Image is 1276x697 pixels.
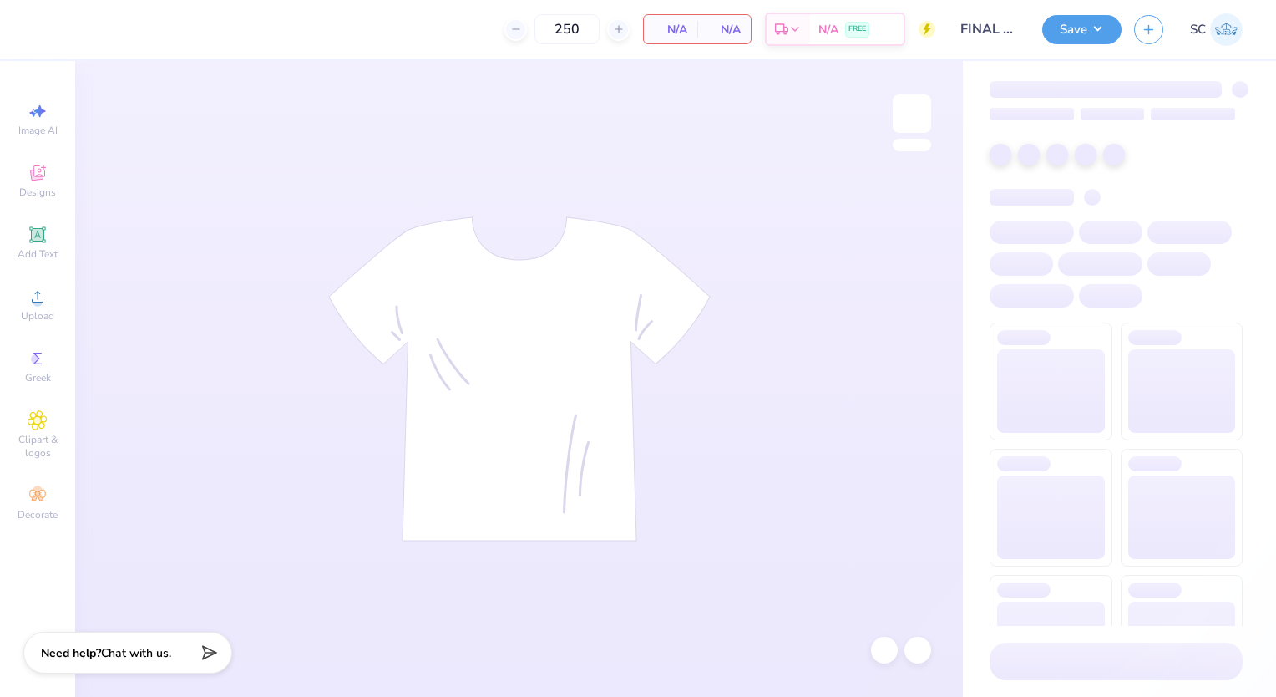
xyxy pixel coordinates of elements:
span: Greek [25,371,51,384]
img: tee-skeleton.svg [328,216,711,542]
span: Designs [19,186,56,199]
a: SC [1190,13,1243,46]
span: Add Text [18,247,58,261]
span: SC [1190,20,1206,39]
input: – – [534,14,600,44]
strong: Need help? [41,645,101,661]
span: N/A [654,21,687,38]
span: N/A [707,21,741,38]
span: Image AI [18,124,58,137]
input: Untitled Design [948,13,1030,46]
span: Chat with us. [101,645,171,661]
span: Clipart & logos [8,433,67,460]
span: FREE [848,23,866,35]
button: Save [1042,15,1122,44]
span: Upload [21,309,54,323]
span: N/A [818,21,838,38]
span: Decorate [18,508,58,521]
img: Sadie Case [1210,13,1243,46]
